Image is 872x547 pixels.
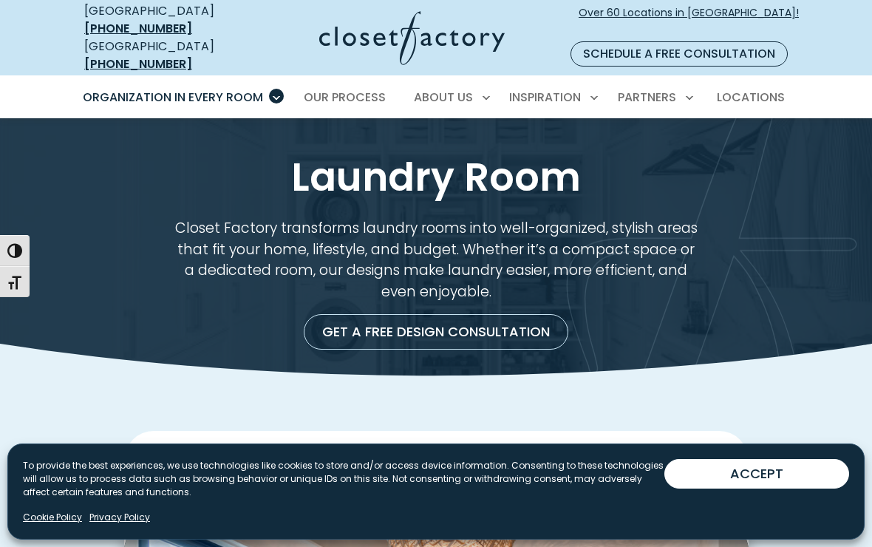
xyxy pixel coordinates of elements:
a: Privacy Policy [89,511,150,524]
a: Schedule a Free Consultation [570,41,788,67]
h1: Laundry Room [95,154,777,200]
div: [GEOGRAPHIC_DATA] [84,2,245,38]
span: Partners [618,89,676,106]
img: Closet Factory Logo [319,11,505,65]
p: Closet Factory transforms laundry rooms into well-organized, stylish areas that fit your home, li... [153,218,719,302]
p: To provide the best experiences, we use technologies like cookies to store and/or access device i... [23,459,664,499]
span: Locations [717,89,785,106]
span: About Us [414,89,473,106]
a: [PHONE_NUMBER] [84,55,192,72]
span: Custom Laundry Rooms for Every [236,442,637,475]
span: Inspiration [509,89,581,106]
a: Cookie Policy [23,511,82,524]
div: [GEOGRAPHIC_DATA] [84,38,245,73]
nav: Primary Menu [72,77,800,118]
a: Get a Free Design Consultation [304,314,568,350]
span: Organization in Every Room [83,89,263,106]
span: Over 60 Locations in [GEOGRAPHIC_DATA]! [579,5,799,36]
span: Our Process [304,89,386,106]
a: [PHONE_NUMBER] [84,20,192,37]
button: ACCEPT [664,459,849,489]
